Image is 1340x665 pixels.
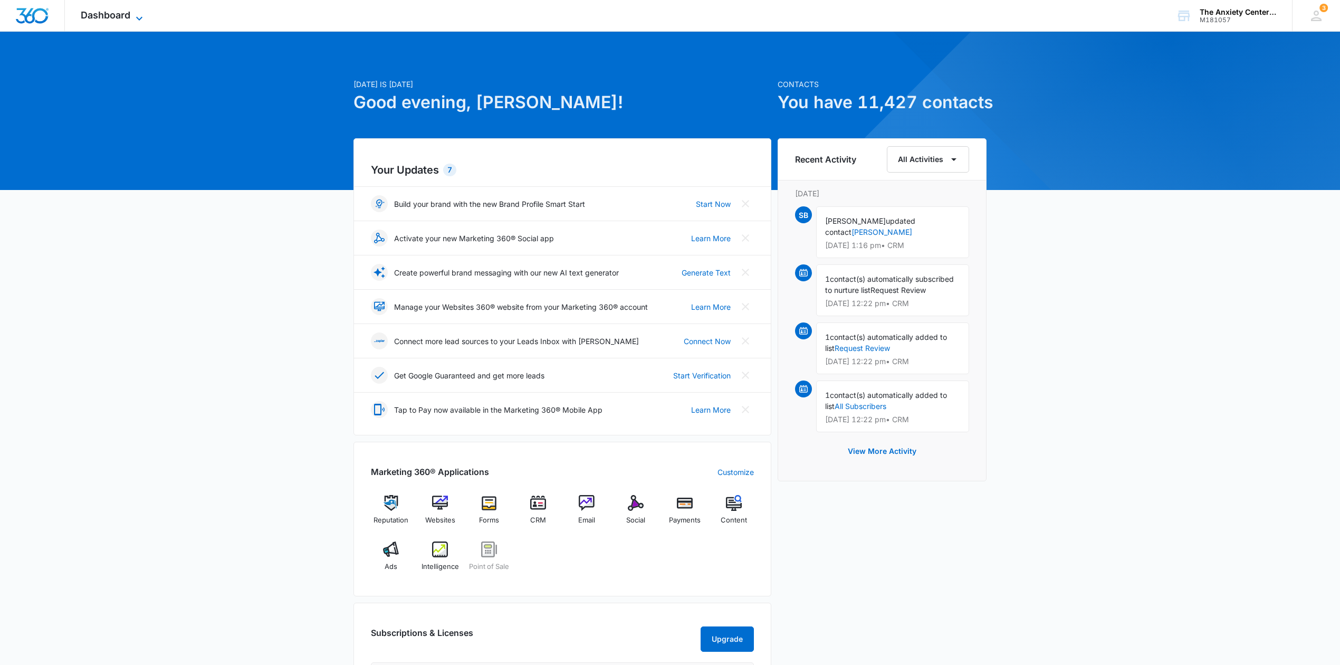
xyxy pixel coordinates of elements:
a: Learn More [691,233,731,244]
span: Dashboard [81,9,130,21]
h1: You have 11,427 contacts [778,90,987,115]
p: [DATE] 1:16 pm • CRM [825,242,960,249]
h1: Good evening, [PERSON_NAME]! [353,90,771,115]
a: Email [567,495,607,533]
span: Intelligence [422,562,459,572]
button: Close [737,230,754,246]
p: Build your brand with the new Brand Profile Smart Start [394,198,585,210]
h6: Recent Activity [795,153,856,166]
a: Learn More [691,404,731,415]
span: 3 [1319,4,1328,12]
span: contact(s) automatically added to list [825,332,947,353]
span: 1 [825,274,830,283]
p: [DATE] 12:22 pm • CRM [825,358,960,365]
p: Manage your Websites 360® website from your Marketing 360® account [394,301,648,312]
a: Forms [469,495,510,533]
button: Close [737,264,754,281]
span: contact(s) automatically added to list [825,391,947,411]
h2: Your Updates [371,162,754,178]
p: Create powerful brand messaging with our new AI text generator [394,267,619,278]
a: Connect Now [684,336,731,347]
button: Close [737,367,754,384]
p: Connect more lead sources to your Leads Inbox with [PERSON_NAME] [394,336,639,347]
span: Websites [425,515,455,526]
span: 1 [825,332,830,341]
p: Activate your new Marketing 360® Social app [394,233,554,244]
p: [DATE] [795,188,969,199]
a: Customize [717,467,754,478]
div: account id [1200,16,1277,24]
span: Payments [669,515,701,526]
button: Close [737,298,754,315]
a: Intelligence [420,541,461,579]
a: Start Now [696,198,731,210]
a: Content [713,495,754,533]
a: Generate Text [682,267,731,278]
p: [DATE] is [DATE] [353,79,771,90]
span: [PERSON_NAME] [825,216,886,225]
button: Close [737,401,754,418]
span: 1 [825,391,830,400]
span: CRM [530,515,546,526]
div: notifications count [1319,4,1328,12]
span: Content [721,515,747,526]
button: Close [737,195,754,212]
h2: Subscriptions & Licenses [371,626,473,648]
a: Reputation [371,495,411,533]
p: [DATE] 12:22 pm • CRM [825,300,960,307]
button: Close [737,332,754,349]
a: Start Verification [673,370,731,381]
p: [DATE] 12:22 pm • CRM [825,416,960,423]
p: Contacts [778,79,987,90]
span: Point of Sale [469,562,509,572]
span: Forms [479,515,499,526]
span: Ads [385,562,397,572]
a: CRM [518,495,558,533]
h2: Marketing 360® Applications [371,465,489,478]
a: [PERSON_NAME] [851,227,912,236]
span: Email [578,515,595,526]
p: Tap to Pay now available in the Marketing 360® Mobile App [394,404,602,415]
button: Upgrade [701,626,754,652]
a: Social [616,495,656,533]
div: account name [1200,8,1277,16]
span: SB [795,206,812,223]
span: contact(s) automatically subscribed to nurture list [825,274,954,294]
span: Social [626,515,645,526]
a: Learn More [691,301,731,312]
a: Payments [665,495,705,533]
span: Reputation [374,515,408,526]
button: View More Activity [837,439,927,464]
a: Websites [420,495,461,533]
p: Get Google Guaranteed and get more leads [394,370,544,381]
a: All Subscribers [835,402,886,411]
span: Request Review [870,286,926,294]
a: Point of Sale [469,541,510,579]
a: Ads [371,541,411,579]
div: 7 [443,164,456,176]
a: Request Review [835,344,890,353]
button: All Activities [887,146,969,173]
